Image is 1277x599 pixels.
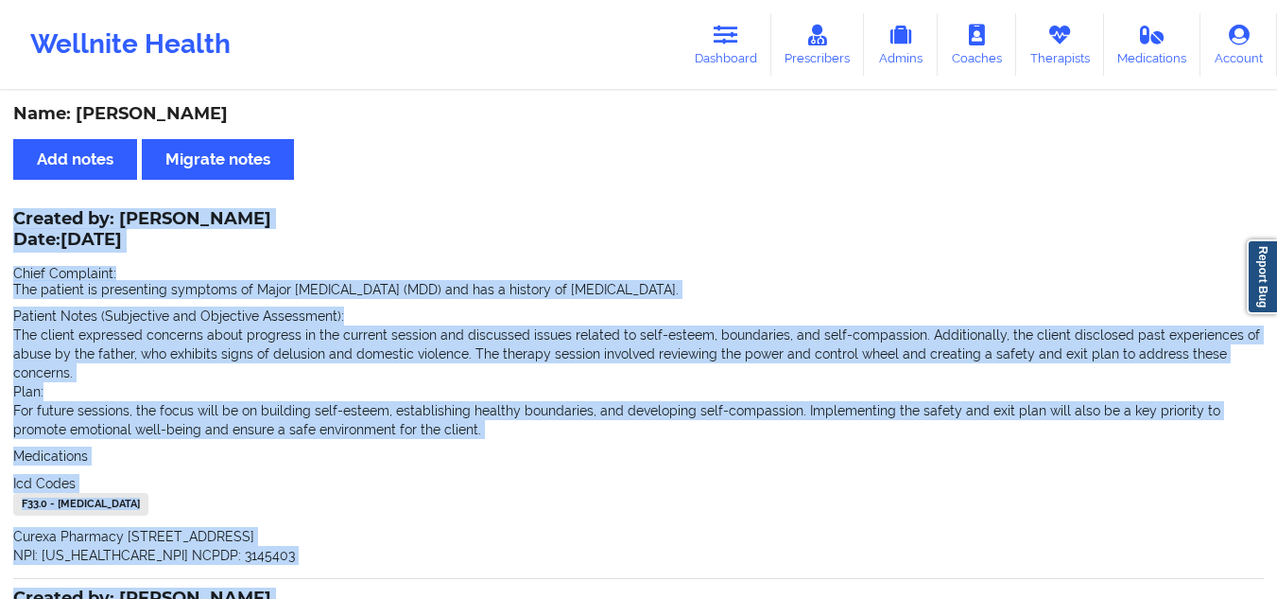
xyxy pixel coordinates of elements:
[13,209,271,253] div: Created by: [PERSON_NAME]
[1200,13,1277,76] a: Account
[13,476,76,491] span: Icd Codes
[938,13,1016,76] a: Coaches
[13,527,1264,565] p: Curexa Pharmacy [STREET_ADDRESS] NPI: [US_HEALTHCARE_NPI] NCPDP: 3145403
[142,139,294,180] button: Migrate notes
[13,384,43,399] span: Plan:
[1016,13,1104,76] a: Therapists
[13,280,1264,299] p: The patient is presenting symptoms of Major [MEDICAL_DATA] (MDD) and has a history of [MEDICAL_DA...
[1247,239,1277,314] a: Report Bug
[13,401,1264,439] p: For future sessions, the focus will be on building self-esteem, establishing healthy boundaries, ...
[681,13,771,76] a: Dashboard
[13,139,137,180] button: Add notes
[13,103,1264,125] div: Name: [PERSON_NAME]
[13,326,1264,382] p: The client expressed concerns about progress in the current session and discussed issues related ...
[13,308,344,324] span: Patient Notes (Subjective and Objective Assessment):
[13,228,271,253] p: Date: [DATE]
[771,13,865,76] a: Prescribers
[13,449,88,464] span: Medications
[1104,13,1201,76] a: Medications
[13,266,116,281] span: Chief Complaint:
[864,13,938,76] a: Admins
[13,493,148,516] div: F33.0 - [MEDICAL_DATA]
